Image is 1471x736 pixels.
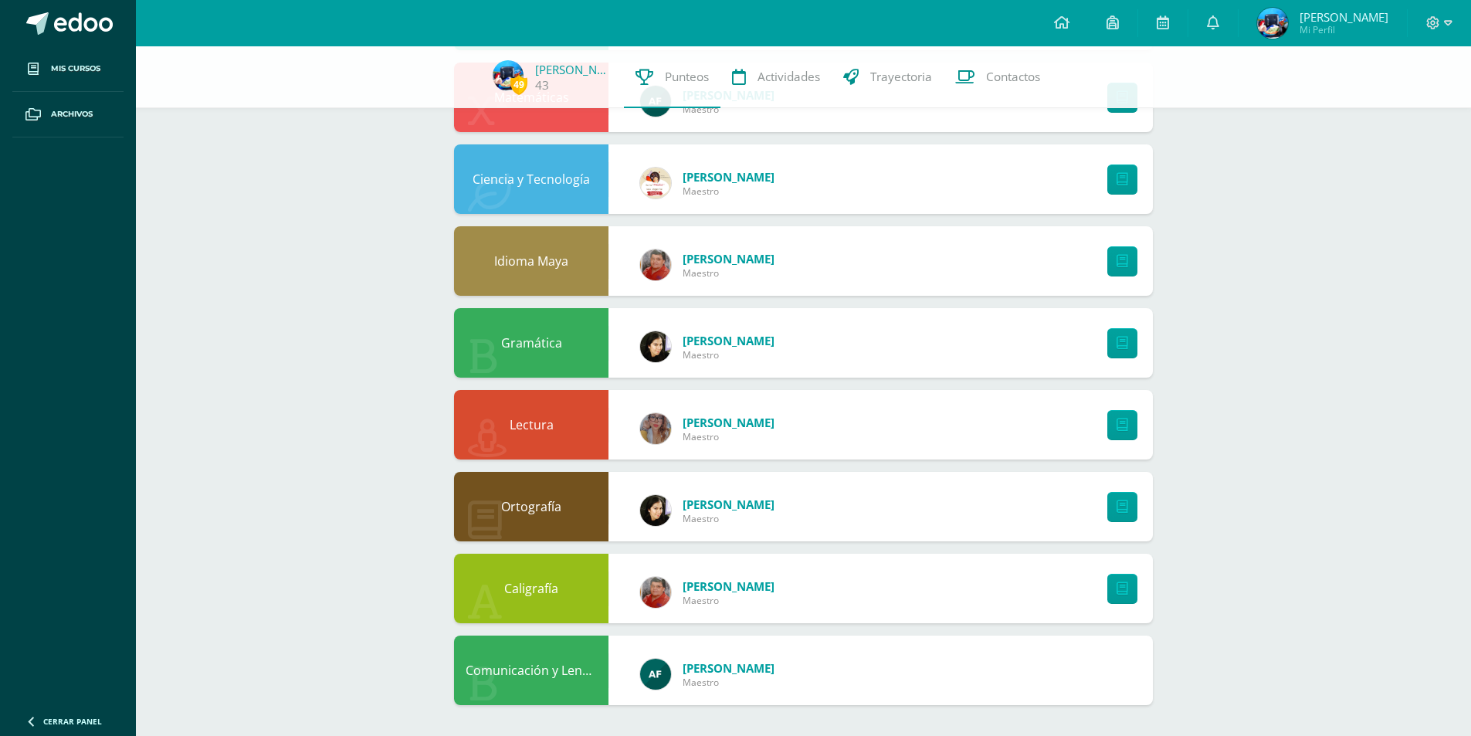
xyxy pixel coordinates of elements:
[1300,23,1388,36] span: Mi Perfil
[683,169,774,185] a: [PERSON_NAME]
[454,144,608,214] div: Ciencia y Tecnología
[683,512,774,525] span: Maestro
[51,108,93,120] span: Archivos
[624,46,720,108] a: Punteos
[665,69,709,85] span: Punteos
[640,659,671,690] img: 76d0098bca6fec32b74f05e1b18fe2ef.png
[51,63,100,75] span: Mis cursos
[535,77,549,93] a: 43
[683,185,774,198] span: Maestro
[640,168,671,198] img: b72445c9a0edc7b97c5a79956e4ec4a5.png
[683,578,774,594] a: [PERSON_NAME]
[1300,9,1388,25] span: [PERSON_NAME]
[640,249,671,280] img: 05ddfdc08264272979358467217619c8.png
[683,594,774,607] span: Maestro
[454,308,608,378] div: Gramática
[683,251,774,266] a: [PERSON_NAME]
[454,226,608,296] div: Idioma Maya
[12,46,124,92] a: Mis cursos
[454,390,608,460] div: Lectura
[640,413,671,444] img: 64b5fc48e16d1de6188898e691c97fb8.png
[720,46,832,108] a: Actividades
[683,415,774,430] a: [PERSON_NAME]
[1257,8,1288,39] img: d439fe9a19e8a77d6f0546b000a980b9.png
[683,266,774,280] span: Maestro
[454,554,608,623] div: Caligrafía
[683,497,774,512] a: [PERSON_NAME]
[640,577,671,608] img: 05ddfdc08264272979358467217619c8.png
[986,69,1040,85] span: Contactos
[683,103,774,116] span: Maestro
[832,46,944,108] a: Trayectoria
[683,676,774,689] span: Maestro
[493,60,524,91] img: d439fe9a19e8a77d6f0546b000a980b9.png
[454,472,608,541] div: Ortografía
[758,69,820,85] span: Actividades
[683,430,774,443] span: Maestro
[870,69,932,85] span: Trayectoria
[510,75,527,94] span: 49
[683,660,774,676] a: [PERSON_NAME]
[535,62,612,77] a: [PERSON_NAME]
[43,716,102,727] span: Cerrar panel
[944,46,1052,108] a: Contactos
[683,348,774,361] span: Maestro
[454,636,608,705] div: Comunicación y Lenguaje
[12,92,124,137] a: Archivos
[640,331,671,362] img: 816955a6d5bcaf77421aadecd6e2399d.png
[683,333,774,348] a: [PERSON_NAME]
[640,495,671,526] img: 816955a6d5bcaf77421aadecd6e2399d.png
